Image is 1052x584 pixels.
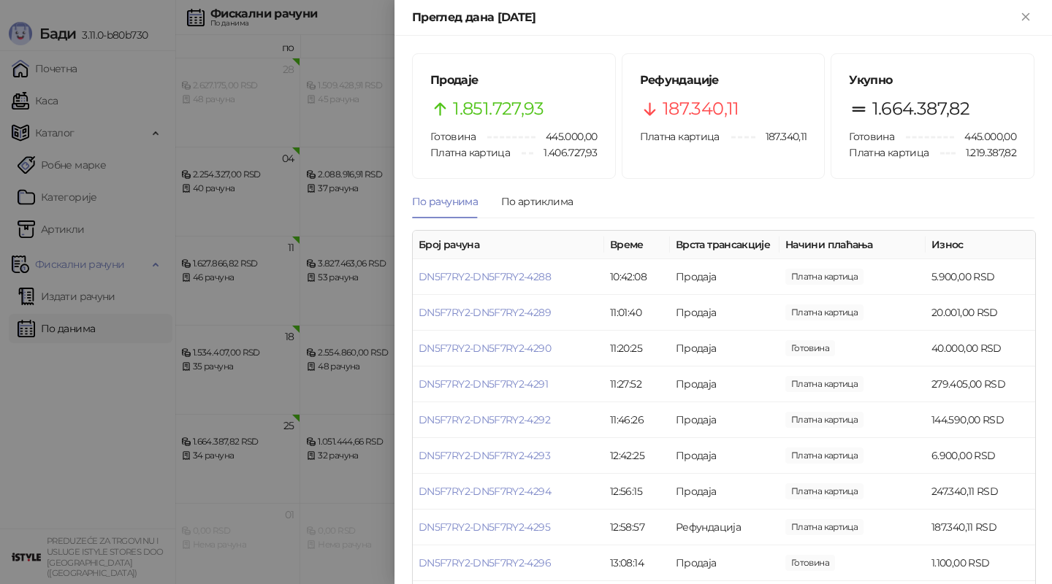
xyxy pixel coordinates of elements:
[501,193,573,210] div: По артиклима
[640,130,720,143] span: Платна картица
[430,72,598,89] h5: Продаје
[670,231,780,259] th: Врста трансакције
[533,145,597,161] span: 1.406.727,93
[785,519,864,535] span: 187.340,11
[453,95,544,123] span: 1.851.727,93
[663,95,739,123] span: 187.340,11
[926,231,1035,259] th: Износ
[785,340,835,356] span: 40.000,00
[604,331,670,366] td: 11:20:25
[670,545,780,581] td: Продаја
[670,474,780,510] td: Продаја
[604,259,670,295] td: 10:42:08
[849,130,894,143] span: Готовина
[430,130,476,143] span: Готовина
[926,331,1035,366] td: 40.000,00 RSD
[670,510,780,545] td: Рефундација
[670,402,780,438] td: Продаја
[419,342,551,355] a: DN5F7RY2-DN5F7RY2-4290
[670,295,780,331] td: Продаја
[419,485,551,498] a: DN5F7RY2-DN5F7RY2-4294
[419,270,551,283] a: DN5F7RY2-DN5F7RY2-4288
[604,545,670,581] td: 13:08:14
[670,366,780,402] td: Продаја
[535,128,598,145] span: 445.000,00
[604,231,670,259] th: Време
[926,402,1035,438] td: 144.590,00 RSD
[926,259,1035,295] td: 5.900,00 RSD
[956,145,1016,161] span: 1.219.387,82
[954,128,1016,145] span: 445.000,00
[849,146,929,159] span: Платна картица
[670,331,780,366] td: Продаја
[926,545,1035,581] td: 1.100,00 RSD
[785,376,864,392] span: 279.405,00
[872,95,969,123] span: 1.664.387,82
[780,231,926,259] th: Начини плаћања
[419,520,550,534] a: DN5F7RY2-DN5F7RY2-4295
[412,193,478,210] div: По рачунима
[670,438,780,474] td: Продаја
[604,474,670,510] td: 12:56:15
[604,295,670,331] td: 11:01:40
[926,295,1035,331] td: 20.001,00 RSD
[604,402,670,438] td: 11:46:26
[412,9,1017,26] div: Преглед дана [DATE]
[430,146,510,159] span: Платна картица
[604,438,670,474] td: 12:42:25
[926,474,1035,510] td: 247.340,11 RSD
[419,306,551,319] a: DN5F7RY2-DN5F7RY2-4289
[604,366,670,402] td: 11:27:52
[419,413,550,426] a: DN5F7RY2-DN5F7RY2-4292
[926,366,1035,402] td: 279.405,00 RSD
[785,269,864,285] span: 5.900,00
[640,72,807,89] h5: Рефундације
[413,231,604,259] th: Број рачуна
[419,556,551,569] a: DN5F7RY2-DN5F7RY2-4296
[785,447,864,464] span: 6.900,00
[1017,9,1034,26] button: Close
[785,304,864,320] span: 20.001,00
[419,377,548,391] a: DN5F7RY2-DN5F7RY2-4291
[849,72,1016,89] h5: Укупно
[604,510,670,545] td: 12:58:57
[926,510,1035,545] td: 187.340,11 RSD
[785,412,864,428] span: 144.590,00
[926,438,1035,474] td: 6.900,00 RSD
[419,449,550,462] a: DN5F7RY2-DN5F7RY2-4293
[785,483,864,499] span: 247.340,11
[785,555,835,571] span: 1.100,00
[755,128,807,145] span: 187.340,11
[670,259,780,295] td: Продаја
